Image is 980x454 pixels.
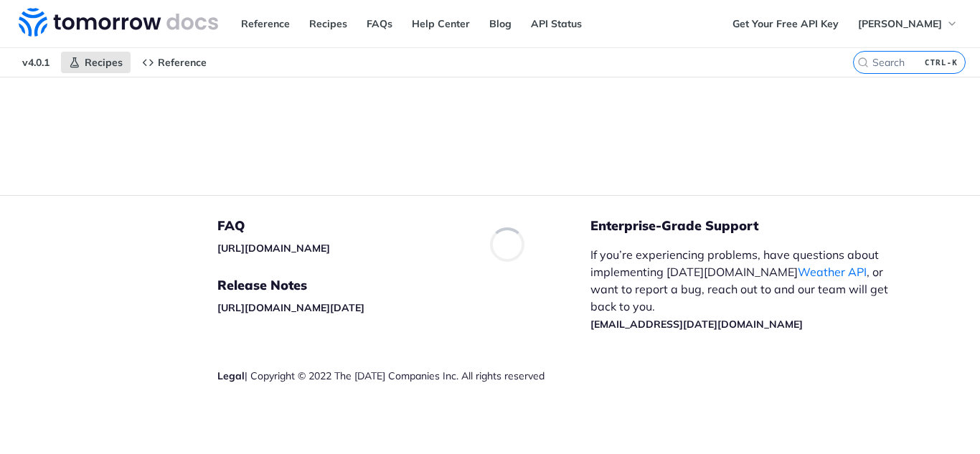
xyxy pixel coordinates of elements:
a: [URL][DOMAIN_NAME] [217,242,330,255]
span: v4.0.1 [14,52,57,73]
a: Get Your Free API Key [725,13,847,34]
kbd: CTRL-K [921,55,961,70]
a: Reference [134,52,215,73]
svg: Search [857,57,869,68]
p: If you’re experiencing problems, have questions about implementing [DATE][DOMAIN_NAME] , or want ... [590,246,903,332]
span: [PERSON_NAME] [858,17,942,30]
a: FAQs [359,13,400,34]
a: Legal [217,369,245,382]
span: Reference [158,56,207,69]
a: Recipes [301,13,355,34]
a: Weather API [798,265,867,279]
h5: FAQ [217,217,590,235]
a: API Status [523,13,590,34]
h5: Enterprise-Grade Support [590,217,926,235]
a: Help Center [404,13,478,34]
a: Recipes [61,52,131,73]
a: Reference [233,13,298,34]
a: [URL][DOMAIN_NAME][DATE] [217,301,364,314]
h5: Release Notes [217,277,590,294]
div: | Copyright © 2022 The [DATE] Companies Inc. All rights reserved [217,369,590,383]
img: Tomorrow.io Weather API Docs [19,8,218,37]
a: [EMAIL_ADDRESS][DATE][DOMAIN_NAME] [590,318,803,331]
button: [PERSON_NAME] [850,13,966,34]
a: Blog [481,13,519,34]
span: Recipes [85,56,123,69]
